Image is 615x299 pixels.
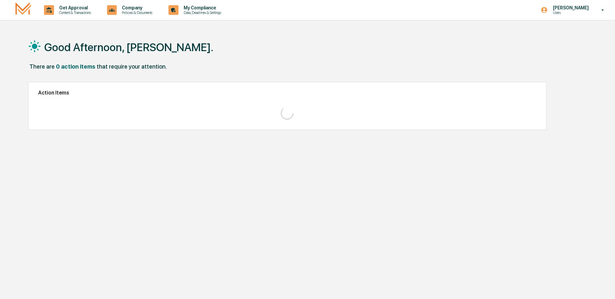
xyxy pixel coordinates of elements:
[178,5,224,10] p: My Compliance
[178,10,224,15] p: Data, Deadlines & Settings
[16,2,31,17] img: logo
[97,63,167,70] div: that require your attention.
[38,90,536,96] h2: Action Items
[44,41,213,54] h1: Good Afternoon, [PERSON_NAME].
[548,5,592,10] p: [PERSON_NAME]
[548,10,592,15] p: Users
[56,63,95,70] div: 0 action items
[54,10,94,15] p: Content & Transactions
[117,10,156,15] p: Policies & Documents
[117,5,156,10] p: Company
[29,63,55,70] div: There are
[54,5,94,10] p: Get Approval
